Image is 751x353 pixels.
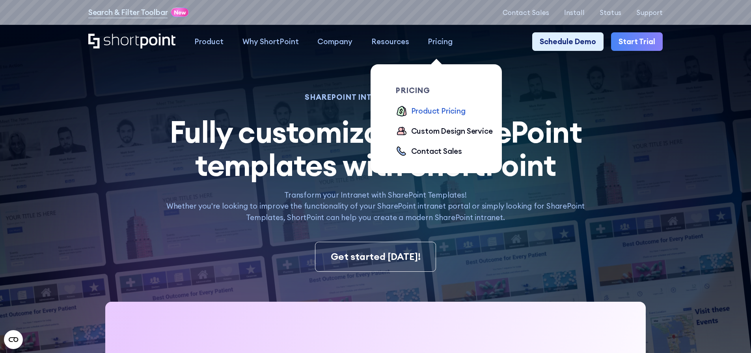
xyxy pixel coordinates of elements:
span: Fully customizable SharePoint templates with ShortPoint [170,113,582,184]
div: Resources [371,36,409,47]
div: Why ShortPoint [242,36,299,47]
div: Pricing [428,36,453,47]
h1: SHAREPOINT INTRANET TEMPLATES [156,94,595,101]
iframe: Chat Widget [712,315,751,353]
div: Company [317,36,352,47]
a: Product [185,32,233,51]
a: Start Trial [611,32,663,51]
div: Product Pricing [411,105,466,117]
a: Company [308,32,362,51]
p: Transform your Intranet with SharePoint Templates! Whether you're looking to improve the function... [156,189,595,223]
a: Support [636,9,663,16]
a: Install [564,9,585,16]
a: Contact Sales [396,146,462,158]
div: pricing [396,87,501,94]
div: Product [194,36,224,47]
a: Home [88,34,175,50]
a: Why ShortPoint [233,32,308,51]
a: Contact Sales [503,9,549,16]
a: Status [600,9,621,16]
div: Get started [DATE]! [331,250,421,264]
a: Pricing [419,32,462,51]
div: Custom Design Service [411,125,493,137]
a: Search & Filter Toolbar [88,7,168,18]
a: Get started [DATE]! [315,242,436,272]
a: Product Pricing [396,105,465,118]
button: Open CMP widget [4,330,23,349]
a: Schedule Demo [532,32,604,51]
div: Contact Sales [411,146,462,157]
a: Custom Design Service [396,125,492,138]
a: Resources [362,32,419,51]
